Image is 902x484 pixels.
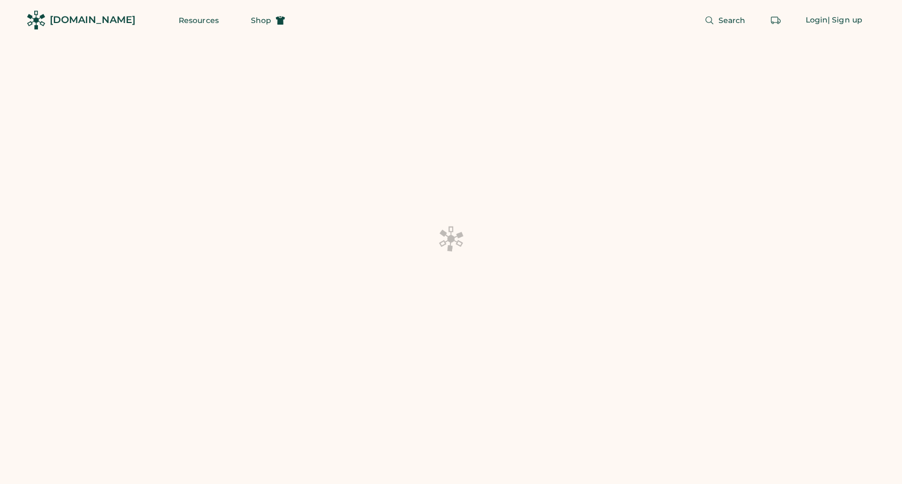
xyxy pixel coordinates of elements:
div: [DOMAIN_NAME] [50,13,135,27]
img: Rendered Logo - Screens [27,11,45,29]
div: Login [806,15,828,26]
div: | Sign up [828,15,862,26]
button: Shop [238,10,298,31]
span: Shop [251,17,271,24]
span: Search [718,17,746,24]
img: Platens-Black-Loader-Spin-rich%20black.webp [438,225,464,252]
button: Resources [166,10,232,31]
button: Retrieve an order [765,10,786,31]
button: Search [692,10,759,31]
